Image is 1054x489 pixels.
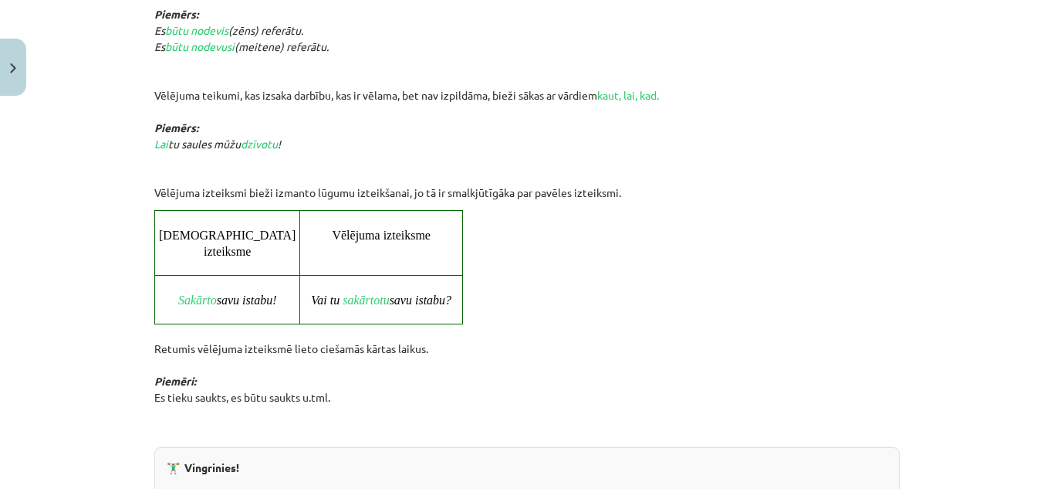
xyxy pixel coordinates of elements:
[178,294,217,307] span: Sakārto
[10,63,16,73] img: icon-close-lesson-0947bae3869378f0d4975bcd49f059093ad1ed9edebbc8119c70593378902aed.svg
[597,88,659,102] span: kaut, lai, kad.
[343,294,389,307] span: sakārtotu
[154,23,329,53] em: Es (zēns) referātu. Es (meitene) referātu.
[390,294,451,307] span: savu istabu?
[154,7,198,21] em: Piemērs:
[332,229,431,242] span: Vēlējuma izteiksme
[154,374,196,388] em: Piemēri:
[154,121,198,134] strong: Piemērs:
[311,294,340,307] span: Vai tu
[154,324,900,438] p: Retumis vēlējuma izteiksmē lieto ciešamās kārtas laikus. Es tieku saukts, es būtu saukts u.tml.
[167,460,239,474] strong: 🏋️‍♂️ Vingrinies!
[159,229,299,257] span: [DEMOGRAPHIC_DATA] izteiksme
[217,294,277,307] span: savu istabu!
[165,23,228,37] span: būtu nodevis
[154,137,168,151] span: Lai
[241,137,278,151] span: dzīvotu
[165,39,235,53] span: būtu nodevusi
[154,121,281,151] em: tu saules mūžu !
